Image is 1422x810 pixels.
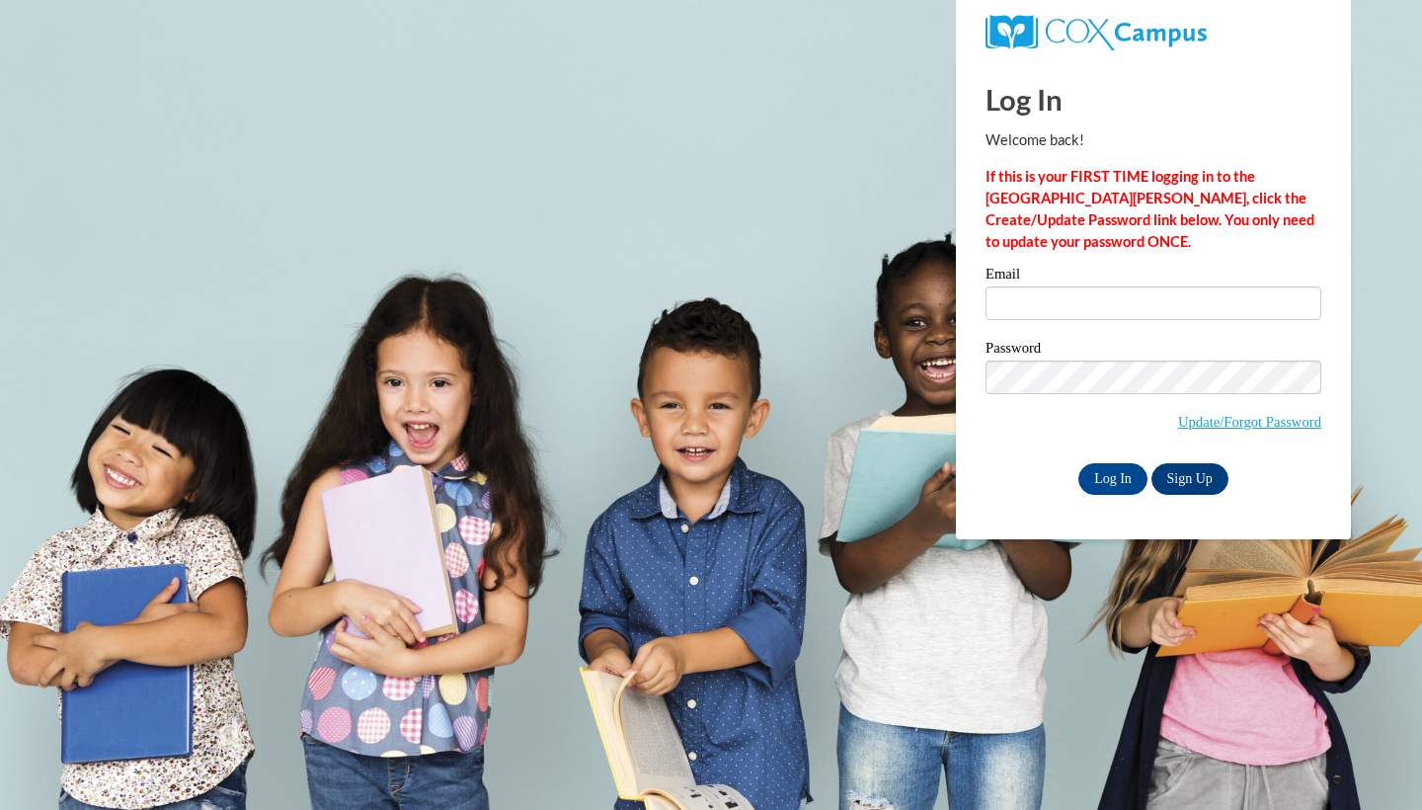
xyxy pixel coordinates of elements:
strong: If this is your FIRST TIME logging in to the [GEOGRAPHIC_DATA][PERSON_NAME], click the Create/Upd... [986,168,1314,250]
p: Welcome back! [986,129,1321,151]
img: COX Campus [986,15,1207,50]
label: Email [986,267,1321,286]
a: Update/Forgot Password [1178,414,1321,430]
label: Password [986,341,1321,361]
a: COX Campus [986,15,1321,50]
a: Sign Up [1151,463,1228,495]
input: Log In [1078,463,1147,495]
h1: Log In [986,79,1321,120]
